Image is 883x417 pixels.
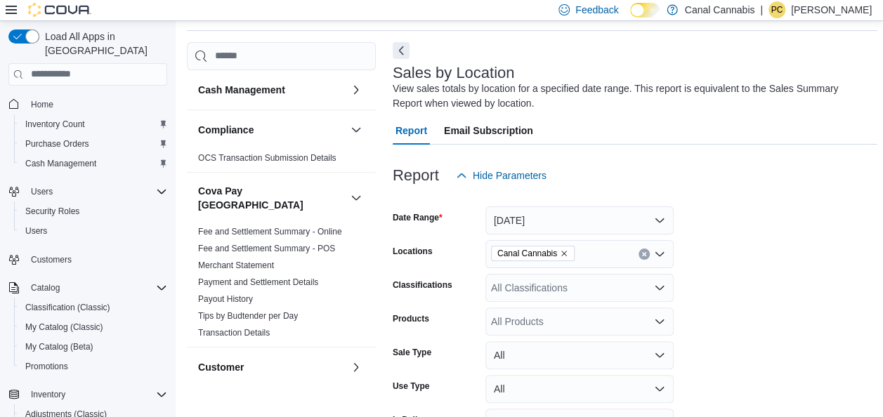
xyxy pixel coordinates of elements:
span: Load All Apps in [GEOGRAPHIC_DATA] [39,29,167,58]
button: Users [3,182,173,201]
button: Inventory [25,386,71,403]
button: Cash Management [14,154,173,173]
a: My Catalog (Classic) [20,319,109,336]
button: Clear input [639,249,650,260]
label: Date Range [393,212,443,223]
span: Users [25,183,167,200]
a: Transaction Details [198,328,270,338]
button: Purchase Orders [14,134,173,154]
span: Users [31,186,53,197]
span: Cash Management [20,155,167,172]
a: Purchase Orders [20,135,95,152]
div: View sales totals by location for a specified date range. This report is equivalent to the Sales ... [393,81,870,111]
span: Purchase Orders [25,138,89,150]
h3: Report [393,167,439,184]
span: Purchase Orders [20,135,167,152]
span: Inventory Count [25,119,85,130]
label: Products [393,313,429,324]
span: Users [25,225,47,237]
span: Canal Cannabis [491,246,575,261]
a: Payout History [198,294,253,304]
h3: Sales by Location [393,65,515,81]
span: My Catalog (Classic) [20,319,167,336]
button: Open list of options [654,249,665,260]
button: Users [25,183,58,200]
label: Classifications [393,279,452,291]
button: Open list of options [654,316,665,327]
button: All [485,341,674,369]
a: Fee and Settlement Summary - Online [198,227,342,237]
span: My Catalog (Classic) [25,322,103,333]
span: Payout History [198,293,253,305]
h3: Cash Management [198,83,285,97]
span: OCS Transaction Submission Details [198,152,336,164]
a: Promotions [20,358,74,375]
span: Inventory Count [20,116,167,133]
a: Inventory Count [20,116,91,133]
button: All [485,375,674,403]
a: OCS Transaction Submission Details [198,153,336,163]
h3: Customer [198,360,244,374]
a: Customers [25,251,77,268]
a: My Catalog (Beta) [20,338,99,355]
span: Catalog [25,279,167,296]
span: Feedback [575,3,618,17]
img: Cova [28,3,91,17]
span: Transaction Details [198,327,270,338]
p: | [760,1,763,18]
label: Use Type [393,380,429,392]
button: Customers [3,249,173,270]
a: Tips by Budtender per Day [198,311,298,321]
p: [PERSON_NAME] [791,1,872,18]
button: Catalog [3,278,173,298]
button: Customer [348,359,365,376]
span: Security Roles [25,206,79,217]
span: Canal Cannabis [497,246,557,260]
span: Customers [25,251,167,268]
a: Users [20,223,53,239]
button: My Catalog (Beta) [14,337,173,357]
span: Fee and Settlement Summary - POS [198,243,335,254]
span: Payment and Settlement Details [198,277,318,288]
span: Home [25,95,167,113]
button: Home [3,94,173,114]
span: Promotions [25,361,68,372]
span: Inventory [31,389,65,400]
span: My Catalog (Beta) [20,338,167,355]
div: Compliance [187,150,376,172]
span: Classification (Classic) [25,302,110,313]
label: Locations [393,246,433,257]
p: Canal Cannabis [685,1,755,18]
span: Tips by Budtender per Day [198,310,298,322]
button: Inventory Count [14,114,173,134]
span: Users [20,223,167,239]
button: [DATE] [485,206,674,234]
button: Next [393,42,410,59]
button: Compliance [348,121,365,138]
span: Merchant Statement [198,260,274,271]
span: Report [395,117,427,145]
span: Fee and Settlement Summary - Online [198,226,342,237]
span: Security Roles [20,203,167,220]
button: Cova Pay [GEOGRAPHIC_DATA] [348,190,365,206]
span: Hide Parameters [473,168,547,183]
div: Patrick Ciantar [768,1,785,18]
span: Cash Management [25,158,96,169]
label: Sale Type [393,347,431,358]
button: Classification (Classic) [14,298,173,317]
button: Catalog [25,279,65,296]
button: Compliance [198,123,345,137]
button: Cash Management [198,83,345,97]
button: Hide Parameters [450,161,552,190]
button: My Catalog (Classic) [14,317,173,337]
a: Security Roles [20,203,85,220]
a: Cash Management [20,155,102,172]
button: Security Roles [14,201,173,221]
a: Merchant Statement [198,260,274,270]
span: PC [771,1,783,18]
button: Customer [198,360,345,374]
a: Payment and Settlement Details [198,277,318,287]
span: Promotions [20,358,167,375]
h3: Cova Pay [GEOGRAPHIC_DATA] [198,184,345,212]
